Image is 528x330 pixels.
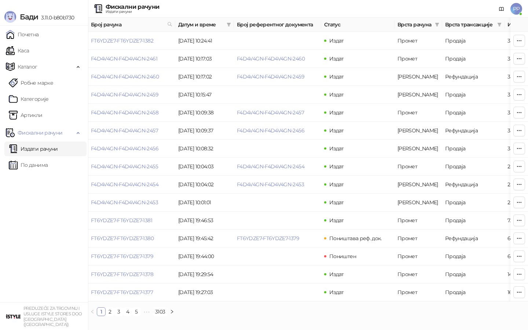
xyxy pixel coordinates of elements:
[91,289,153,296] a: FT6YDZE7-FT6YDZE7-1377
[395,68,442,86] td: Аванс
[442,50,505,68] td: Продаја
[38,14,74,21] span: 3.11.0-b80b730
[237,73,304,80] a: F4D4V4GN-F4D4V4GN-2459
[442,122,505,140] td: Рефундација
[178,21,224,29] span: Датум и време
[395,230,442,247] td: Промет
[91,217,152,224] a: FT6YDZE7-FT6YDZE7-1381
[442,230,505,247] td: Рефундација
[395,86,442,104] td: Аванс
[88,18,175,32] th: Број рачуна
[88,283,175,301] td: FT6YDZE7-FT6YDZE7-1377
[329,37,344,44] span: Издат
[175,122,234,140] td: [DATE] 10:09:37
[433,19,441,30] span: filter
[141,307,153,316] span: •••
[395,158,442,176] td: Промет
[90,309,95,314] span: left
[106,307,114,316] li: 2
[175,68,234,86] td: [DATE] 10:17:02
[88,32,175,50] td: FT6YDZE7-FT6YDZE7-1382
[442,158,505,176] td: Продаја
[91,21,164,29] span: Број рачуна
[442,265,505,283] td: Продаја
[227,22,231,27] span: filter
[329,91,344,98] span: Издат
[115,308,123,316] a: 3
[175,194,234,212] td: [DATE] 10:01:01
[88,212,175,230] td: FT6YDZE7-FT6YDZE7-1381
[23,306,82,327] small: PREDUZEĆE ZA TRGOVINU I USLUGE ISTYLE STORES DOO [GEOGRAPHIC_DATA] ([GEOGRAPHIC_DATA])
[97,308,105,316] a: 1
[175,32,234,50] td: [DATE] 10:24:41
[175,212,234,230] td: [DATE] 19:46:53
[442,104,505,122] td: Продаја
[88,122,175,140] td: F4D4V4GN-F4D4V4GN-2457
[329,163,344,170] span: Издат
[496,19,503,30] span: filter
[442,247,505,265] td: Продаја
[395,32,442,50] td: Промет
[88,86,175,104] td: F4D4V4GN-F4D4V4GN-2459
[175,283,234,301] td: [DATE] 19:27:03
[442,140,505,158] td: Продаја
[88,247,175,265] td: FT6YDZE7-FT6YDZE7-1379
[175,247,234,265] td: [DATE] 19:44:00
[442,176,505,194] td: Рефундација
[18,125,62,140] span: Фискални рачуни
[106,4,159,10] div: Фискални рачуни
[175,86,234,104] td: [DATE] 10:15:47
[18,59,37,74] span: Каталог
[237,109,304,116] a: F4D4V4GN-F4D4V4GN-2457
[445,21,494,29] span: Врста трансакције
[225,19,232,30] span: filter
[175,265,234,283] td: [DATE] 19:29:54
[106,10,159,14] div: Издати рачуни
[91,253,153,260] a: FT6YDZE7-FT6YDZE7-1379
[442,86,505,104] td: Продаја
[510,3,522,15] span: PP
[123,307,132,316] li: 4
[91,181,158,188] a: F4D4V4GN-F4D4V4GN-2454
[88,68,175,86] td: F4D4V4GN-F4D4V4GN-2460
[91,127,158,134] a: F4D4V4GN-F4D4V4GN-2457
[91,271,153,278] a: FT6YDZE7-FT6YDZE7-1378
[395,176,442,194] td: Аванс
[88,140,175,158] td: F4D4V4GN-F4D4V4GN-2456
[496,3,507,15] a: Документација
[91,73,159,80] a: F4D4V4GN-F4D4V4GN-2460
[237,235,299,242] a: FT6YDZE7-FT6YDZE7-1379
[91,55,157,62] a: F4D4V4GN-F4D4V4GN-2461
[395,104,442,122] td: Промет
[170,309,174,314] span: right
[329,271,344,278] span: Издат
[88,230,175,247] td: FT6YDZE7-FT6YDZE7-1380
[329,217,344,224] span: Издат
[141,307,153,316] li: Следећих 5 Страна
[175,50,234,68] td: [DATE] 10:17:03
[395,122,442,140] td: Аванс
[91,235,154,242] a: FT6YDZE7-FT6YDZE7-1380
[175,158,234,176] td: [DATE] 10:04:03
[175,230,234,247] td: [DATE] 19:45:42
[329,55,344,62] span: Издат
[497,22,502,27] span: filter
[88,307,97,316] button: left
[91,145,158,152] a: F4D4V4GN-F4D4V4GN-2456
[132,308,140,316] a: 5
[395,265,442,283] td: Промет
[132,307,141,316] li: 5
[237,127,304,134] a: F4D4V4GN-F4D4V4GN-2456
[9,76,53,90] a: Робне марке
[321,18,395,32] th: Статус
[153,308,167,316] a: 3103
[20,12,38,21] span: Бади
[6,27,39,42] a: Почетна
[329,109,344,116] span: Издат
[329,253,356,260] span: Поништен
[442,32,505,50] td: Продаја
[114,307,123,316] li: 3
[97,307,106,316] li: 1
[9,142,58,156] a: Издати рачуни
[91,163,158,170] a: F4D4V4GN-F4D4V4GN-2455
